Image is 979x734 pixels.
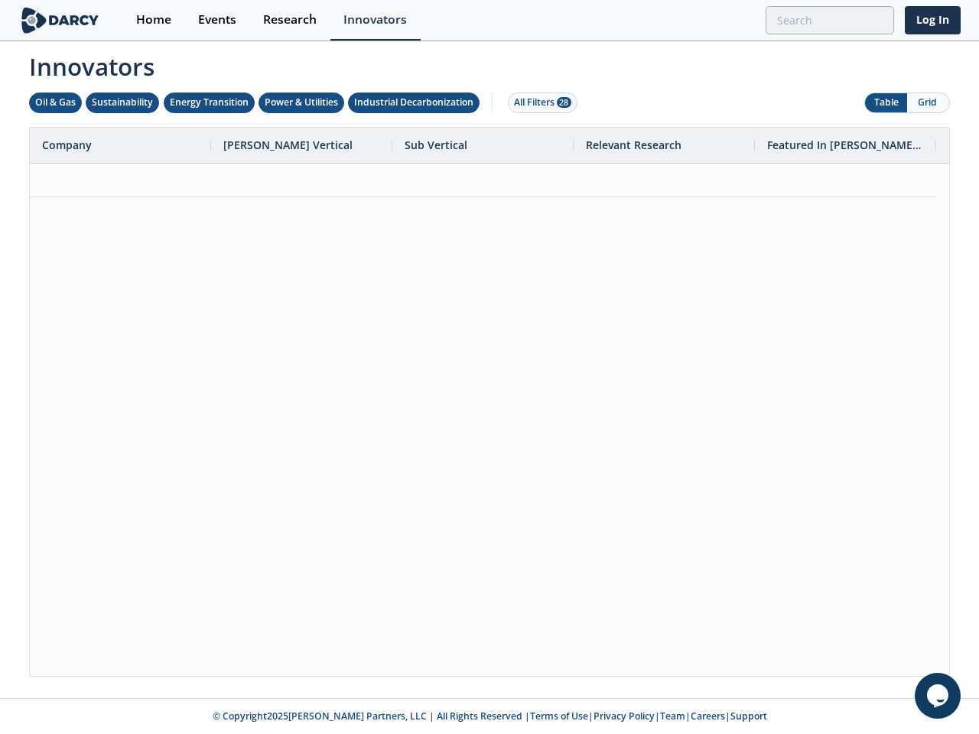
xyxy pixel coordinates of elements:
div: Research [263,14,317,26]
button: Oil & Gas [29,93,82,113]
span: [PERSON_NAME] Vertical [223,138,353,152]
span: Company [42,138,92,152]
div: Events [198,14,236,26]
a: Team [660,710,685,723]
span: Innovators [18,43,961,84]
button: Table [865,93,907,112]
div: Home [136,14,171,26]
a: Careers [691,710,725,723]
a: Log In [905,6,961,34]
button: Energy Transition [164,93,255,113]
a: Terms of Use [530,710,588,723]
div: All Filters [514,96,571,109]
button: Sustainability [86,93,159,113]
div: Power & Utilities [265,96,338,109]
img: logo-wide.svg [18,7,102,34]
span: Featured In [PERSON_NAME] Live [767,138,924,152]
span: Relevant Research [586,138,681,152]
p: © Copyright 2025 [PERSON_NAME] Partners, LLC | All Rights Reserved | | | | | [21,710,958,723]
button: Industrial Decarbonization [348,93,480,113]
input: Advanced Search [766,6,894,34]
div: Industrial Decarbonization [354,96,473,109]
a: Support [730,710,767,723]
span: 28 [557,97,571,108]
button: All Filters 28 [508,93,577,113]
div: Energy Transition [170,96,249,109]
button: Power & Utilities [259,93,344,113]
div: Innovators [343,14,407,26]
span: Sub Vertical [405,138,467,152]
button: Grid [907,93,949,112]
iframe: chat widget [915,673,964,719]
div: Sustainability [92,96,153,109]
div: Oil & Gas [35,96,76,109]
a: Privacy Policy [594,710,655,723]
